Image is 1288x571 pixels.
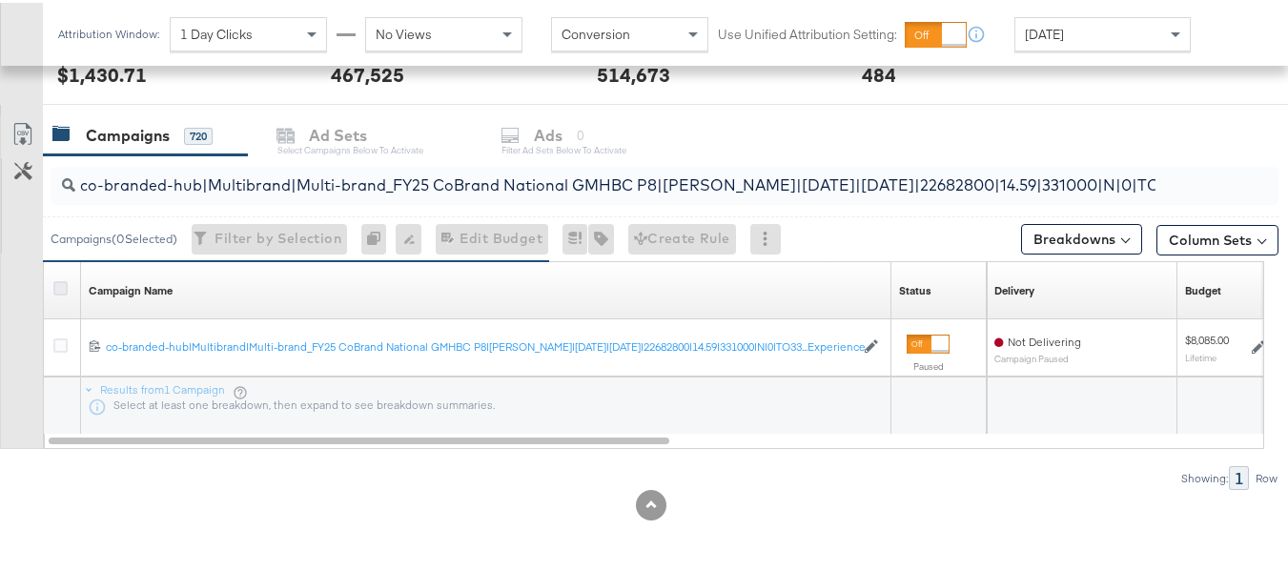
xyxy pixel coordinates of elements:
span: Not Delivering [1008,332,1081,346]
div: $1,430.71 [57,58,147,86]
div: Delivery [994,280,1034,296]
span: Conversion [562,23,630,40]
div: Row [1255,469,1278,482]
div: Status [899,280,931,296]
div: 467,525 [331,58,404,86]
span: No Views [376,23,432,40]
a: Reflects the ability of your Ad Campaign to achieve delivery based on ad states, schedule and bud... [994,280,1034,296]
div: Budget [1185,280,1221,296]
sub: Campaign Paused [994,351,1081,361]
button: Column Sets [1156,222,1278,253]
div: 1 [1229,463,1249,487]
div: Campaign Name [89,280,173,296]
span: 1 Day Clicks [180,23,253,40]
div: 720 [184,125,213,142]
div: Campaigns ( 0 Selected) [51,228,177,245]
div: Showing: [1180,469,1229,482]
button: Breakdowns [1021,221,1142,252]
div: Campaigns [86,122,170,144]
label: Use Unified Attribution Setting: [718,23,897,41]
a: The maximum amount you're willing to spend on your ads, on average each day or over the lifetime ... [1185,280,1221,296]
span: [DATE] [1025,23,1064,40]
a: Shows the current state of your Ad Campaign. [899,280,931,296]
div: $8,085.00 [1185,330,1229,345]
div: co-branded-hub|Multibrand|Multi-brand_FY25 CoBrand National GMHBC P8|[PERSON_NAME]|[DATE]|[DATE]|... [106,336,854,352]
div: Attribution Window: [57,25,160,38]
a: Your campaign name. [89,280,173,296]
sub: Lifetime [1185,349,1216,360]
label: Paused [907,357,950,370]
div: 484 [862,58,896,86]
a: co-branded-hub|Multibrand|Multi-brand_FY25 CoBrand National GMHBC P8|[PERSON_NAME]|[DATE]|[DATE]|... [106,336,854,353]
div: 514,673 [597,58,670,86]
div: 0 [361,221,396,252]
input: Search Campaigns by Name, ID or Objective [75,156,1170,194]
